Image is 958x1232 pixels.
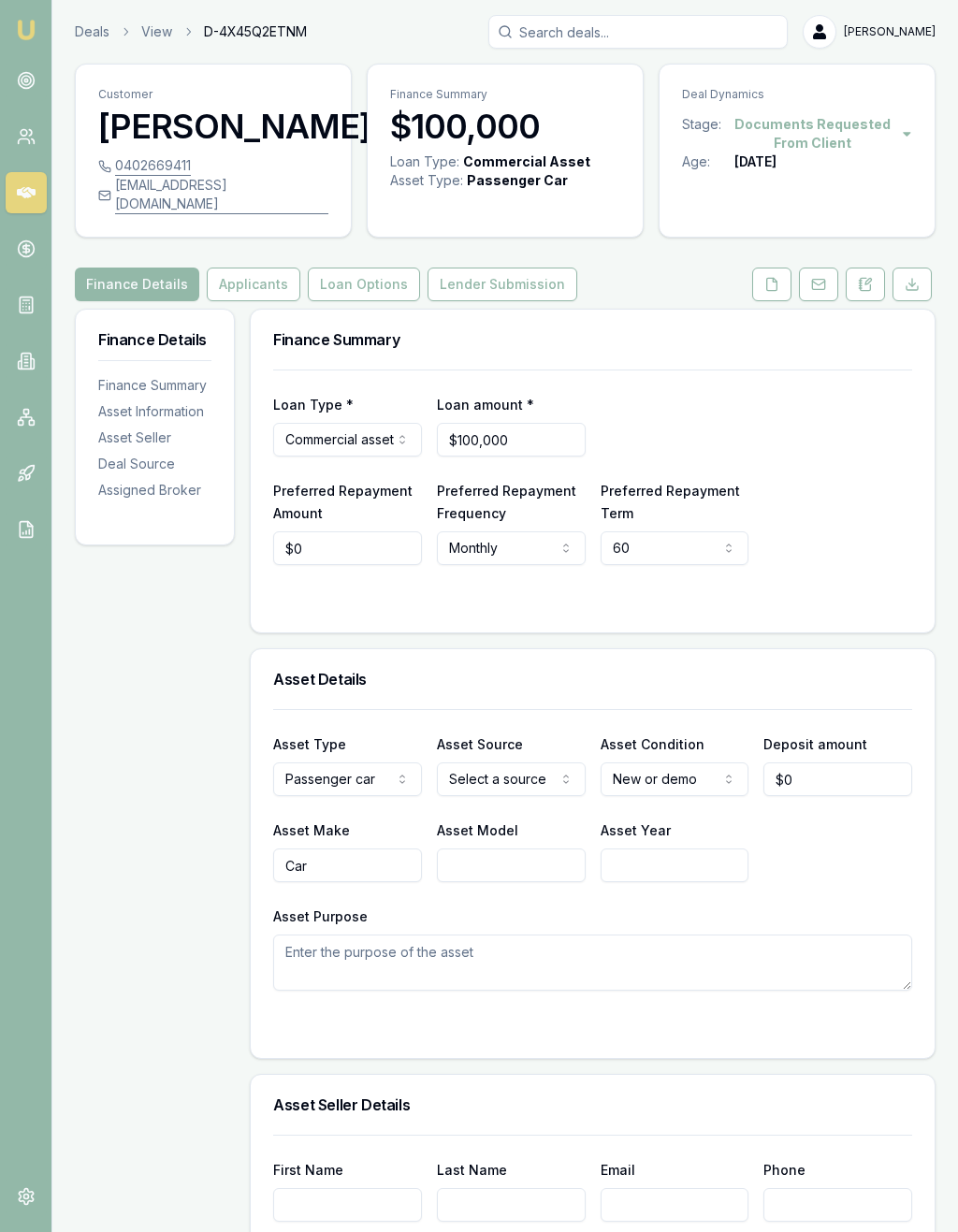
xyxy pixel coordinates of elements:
label: Deposit amount [763,736,867,752]
label: Loan amount * [437,397,534,413]
p: Customer [98,87,328,102]
div: Finance Summary [98,376,211,395]
label: Asset Purpose [273,908,368,924]
label: Asset Source [437,736,523,752]
div: Deal Source [98,455,211,473]
span: D-4X45Q2ETNM [204,22,307,41]
div: Asset Seller [98,428,211,447]
label: Loan Type * [273,397,354,413]
label: Last Name [437,1162,507,1178]
label: Asset Model [437,822,518,838]
label: Asset Type [273,736,346,752]
div: Asset Information [98,402,211,421]
label: Preferred Repayment Term [601,483,740,521]
h3: Finance Details [98,332,211,347]
h3: Asset Seller Details [273,1097,912,1112]
label: Preferred Repayment Frequency [437,483,576,521]
div: Commercial Asset [463,152,590,171]
h3: Asset Details [273,672,912,687]
label: Email [601,1162,635,1178]
div: Age: [682,152,734,171]
label: Preferred Repayment Amount [273,483,413,521]
nav: breadcrumb [75,22,307,41]
a: Applicants [203,268,304,301]
input: Search deals [488,15,788,49]
h3: $100,000 [390,108,620,145]
button: Loan Options [308,268,420,301]
button: Applicants [207,268,300,301]
span: [PERSON_NAME] [844,24,936,39]
input: $ [273,531,422,565]
a: Lender Submission [424,268,581,301]
label: Asset Make [273,822,350,838]
div: Asset Type : [390,171,463,190]
button: Finance Details [75,268,199,301]
div: Passenger Car [467,171,568,190]
div: Stage: [682,115,722,152]
p: Deal Dynamics [682,87,912,102]
a: Deals [75,22,109,41]
label: Asset Condition [601,736,704,752]
img: emu-icon-u.png [15,19,37,41]
div: [DATE] [734,152,777,171]
a: Loan Options [304,268,424,301]
div: Assigned Broker [98,481,211,500]
p: Finance Summary [390,87,620,102]
a: Finance Details [75,268,203,301]
button: Lender Submission [428,268,577,301]
label: Phone [763,1162,806,1178]
input: $ [437,423,586,457]
label: First Name [273,1162,343,1178]
label: Asset Year [601,822,671,838]
h3: [PERSON_NAME] [98,108,328,145]
input: $ [763,762,912,796]
div: Loan Type: [390,152,459,171]
button: Documents Requested From Client [722,115,912,152]
h3: Finance Summary [273,332,912,347]
a: View [141,22,172,41]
